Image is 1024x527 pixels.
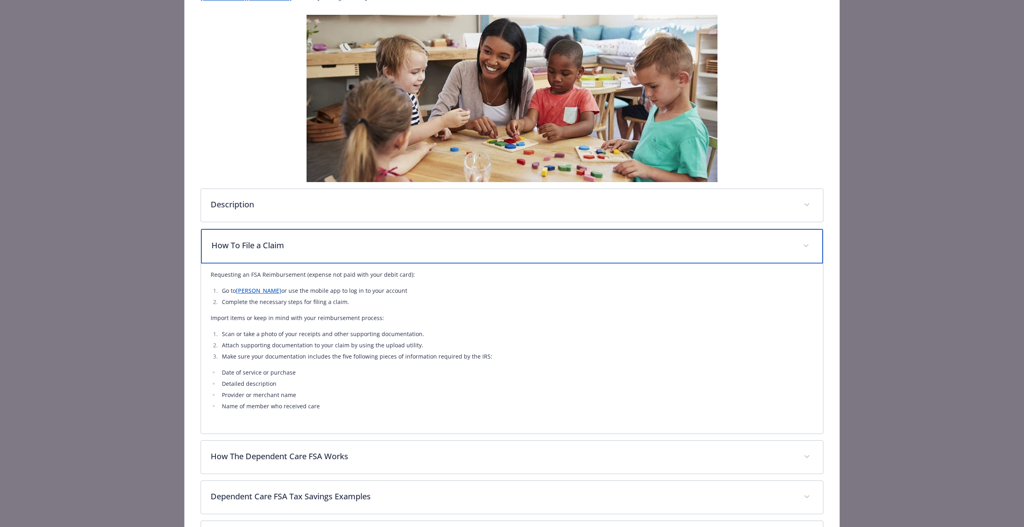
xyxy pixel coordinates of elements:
img: banner [307,15,717,182]
div: How The Dependent Care FSA Works [201,441,823,474]
p: Description [211,199,794,211]
a: [PERSON_NAME] [236,287,281,294]
li: Attach supporting documentation to your claim by using the upload utility. [219,341,813,350]
p: Dependent Care FSA Tax Savings Examples [211,491,794,503]
li: Scan or take a photo of your receipts and other supporting documentation. [219,329,813,339]
p: How The Dependent Care FSA Works [211,450,794,462]
li: Date of service or purchase [219,368,813,377]
p: Import items or keep in mind with your reimbursement process: [211,313,813,323]
li: Provider or merchant name [219,390,813,400]
p: How To File a Claim [211,239,793,251]
div: Dependent Care FSA Tax Savings Examples [201,481,823,514]
li: Detailed description [219,379,813,389]
li: Make sure your documentation includes the five following pieces of information required by the IRS: [219,352,813,361]
li: Name of member who received care [219,401,813,411]
li: Go to or use the mobile app to log in to your account [219,286,813,296]
div: How To File a Claim [201,229,823,263]
li: Complete the necessary steps for filing a claim. [219,297,813,307]
div: Description [201,189,823,222]
div: How To File a Claim [201,263,823,434]
p: Requesting an FSA Reimbursement (expense not paid with your debit card): [211,270,813,280]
